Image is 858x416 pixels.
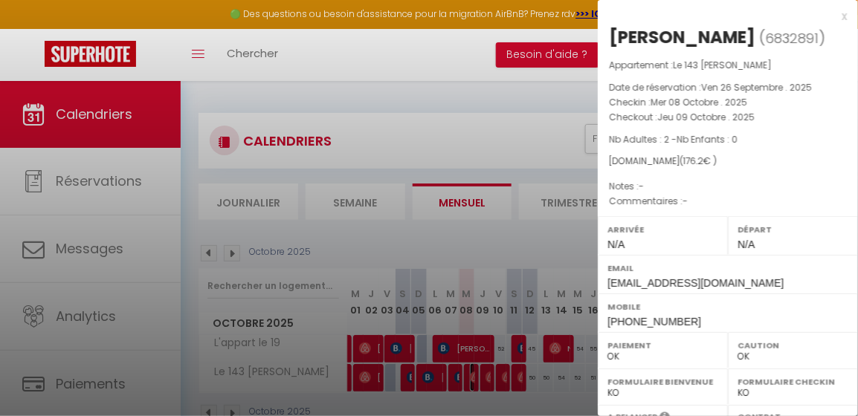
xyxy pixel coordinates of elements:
span: - [639,180,644,192]
span: ( € ) [680,155,717,167]
label: Paiement [607,338,718,353]
span: 176.2 [683,155,703,167]
label: Email [607,261,848,276]
p: Commentaires : [609,194,847,209]
p: Checkout : [609,110,847,125]
label: Caution [738,338,848,353]
span: Mer 08 Octobre . 2025 [651,96,747,108]
span: Nb Adultes : 2 - [609,133,738,146]
span: Ven 26 Septembre . 2025 [701,81,812,94]
p: Appartement : [609,58,847,73]
label: Formulaire Checkin [738,374,848,389]
span: [EMAIL_ADDRESS][DOMAIN_NAME] [607,277,784,289]
p: Notes : [609,179,847,194]
span: ( ) [759,27,825,48]
label: Arrivée [607,222,718,237]
span: - [683,195,688,207]
span: Jeu 09 Octobre . 2025 [657,111,755,123]
span: 6832891 [765,29,819,48]
p: Checkin : [609,95,847,110]
span: N/A [738,238,755,250]
div: [DOMAIN_NAME] [609,155,847,169]
span: [PHONE_NUMBER] [607,316,701,328]
div: x [598,7,847,25]
span: N/A [607,238,625,250]
label: Mobile [607,299,848,314]
label: Formulaire Bienvenue [607,374,718,389]
label: Départ [738,222,848,237]
span: Le 143 [PERSON_NAME] [673,59,772,71]
span: Nb Enfants : 0 [677,133,738,146]
p: Date de réservation : [609,80,847,95]
div: [PERSON_NAME] [609,25,755,49]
